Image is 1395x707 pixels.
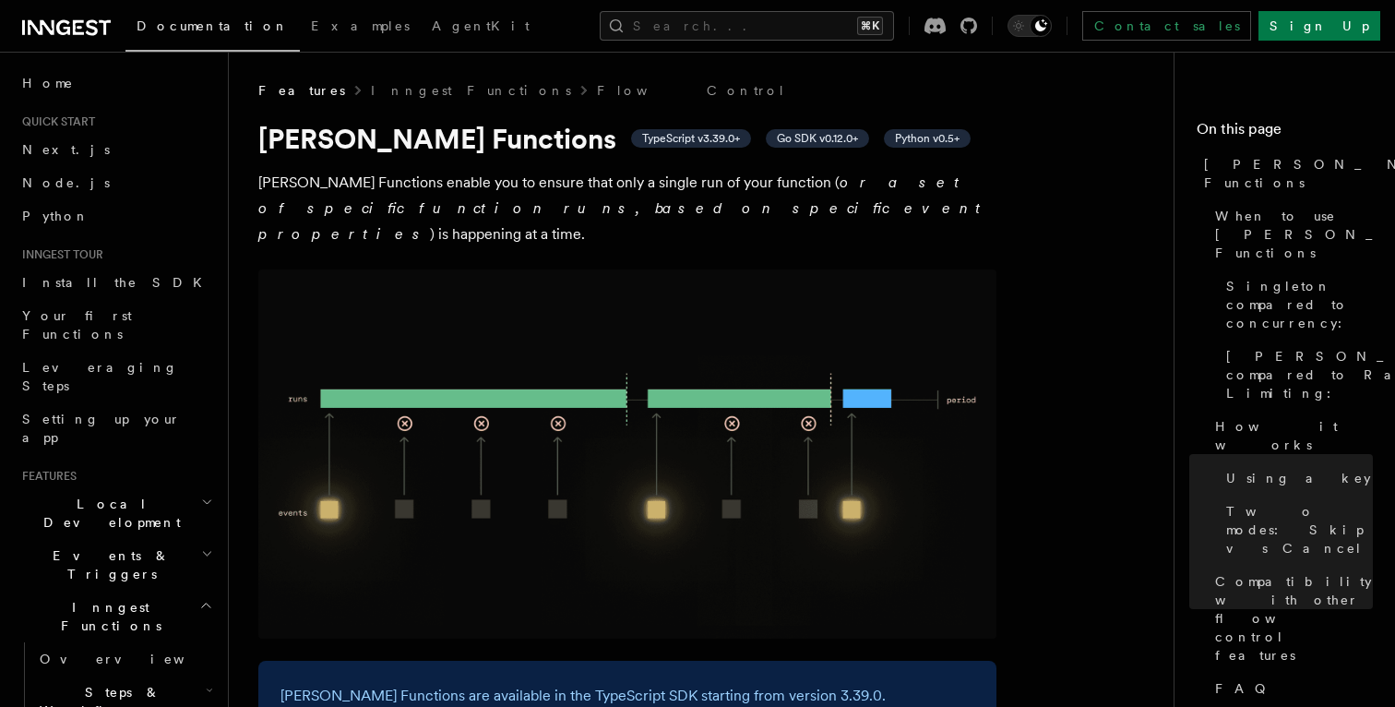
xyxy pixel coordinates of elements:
h4: On this page [1197,118,1373,148]
a: Overview [32,642,217,676]
button: Inngest Functions [15,591,217,642]
button: Toggle dark mode [1008,15,1052,37]
a: Flow Control [597,81,786,100]
span: Two modes: Skip vs Cancel [1226,502,1373,557]
a: Two modes: Skip vs Cancel [1219,495,1373,565]
a: Setting up your app [15,402,217,454]
span: Using a key [1226,469,1371,487]
span: Node.js [22,175,110,190]
span: Python v0.5+ [895,131,960,146]
h1: [PERSON_NAME] Functions [258,122,996,155]
a: [PERSON_NAME] compared to Rate Limiting: [1219,340,1373,410]
span: Leveraging Steps [22,360,178,393]
span: Overview [40,652,230,666]
span: AgentKit [432,18,530,33]
span: Compatibility with other flow control features [1215,572,1373,665]
a: Using a key [1219,461,1373,495]
span: Features [15,469,77,484]
a: AgentKit [421,6,541,50]
a: Singleton compared to concurrency: [1219,270,1373,340]
span: How it works [1215,417,1373,454]
span: Quick start [15,114,95,129]
a: Inngest Functions [371,81,571,100]
button: Local Development [15,487,217,539]
a: Examples [300,6,421,50]
a: Your first Functions [15,299,217,351]
button: Search...⌘K [600,11,894,41]
a: Leveraging Steps [15,351,217,402]
p: [PERSON_NAME] Functions enable you to ensure that only a single run of your function ( ) is happe... [258,170,996,247]
span: Features [258,81,345,100]
a: Contact sales [1082,11,1251,41]
a: Home [15,66,217,100]
span: Install the SDK [22,275,213,290]
span: Examples [311,18,410,33]
a: Compatibility with other flow control features [1208,565,1373,672]
span: Documentation [137,18,289,33]
em: or a set of specific function runs, based on specific event properties [258,174,989,243]
a: When to use [PERSON_NAME] Functions [1208,199,1373,270]
span: Inngest Functions [15,598,199,635]
span: Singleton compared to concurrency: [1226,277,1373,332]
a: Sign Up [1258,11,1380,41]
kbd: ⌘K [857,17,883,35]
span: Events & Triggers [15,546,201,583]
span: Next.js [22,142,110,157]
a: [PERSON_NAME] Functions [1197,148,1373,199]
span: Python [22,209,89,223]
span: TypeScript v3.39.0+ [642,131,740,146]
a: Node.js [15,166,217,199]
a: Python [15,199,217,233]
span: Home [22,74,74,92]
img: Singleton Functions only process one run at a time. [258,270,996,639]
a: Install the SDK [15,266,217,299]
span: Local Development [15,495,201,532]
span: FAQ [1215,679,1275,698]
a: Documentation [125,6,300,52]
span: Go SDK v0.12.0+ [777,131,858,146]
span: Your first Functions [22,308,132,342]
a: Next.js [15,133,217,166]
span: Setting up your app [22,412,181,445]
button: Events & Triggers [15,539,217,591]
a: FAQ [1208,672,1373,705]
a: How it works [1208,410,1373,461]
span: Inngest tour [15,247,103,262]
